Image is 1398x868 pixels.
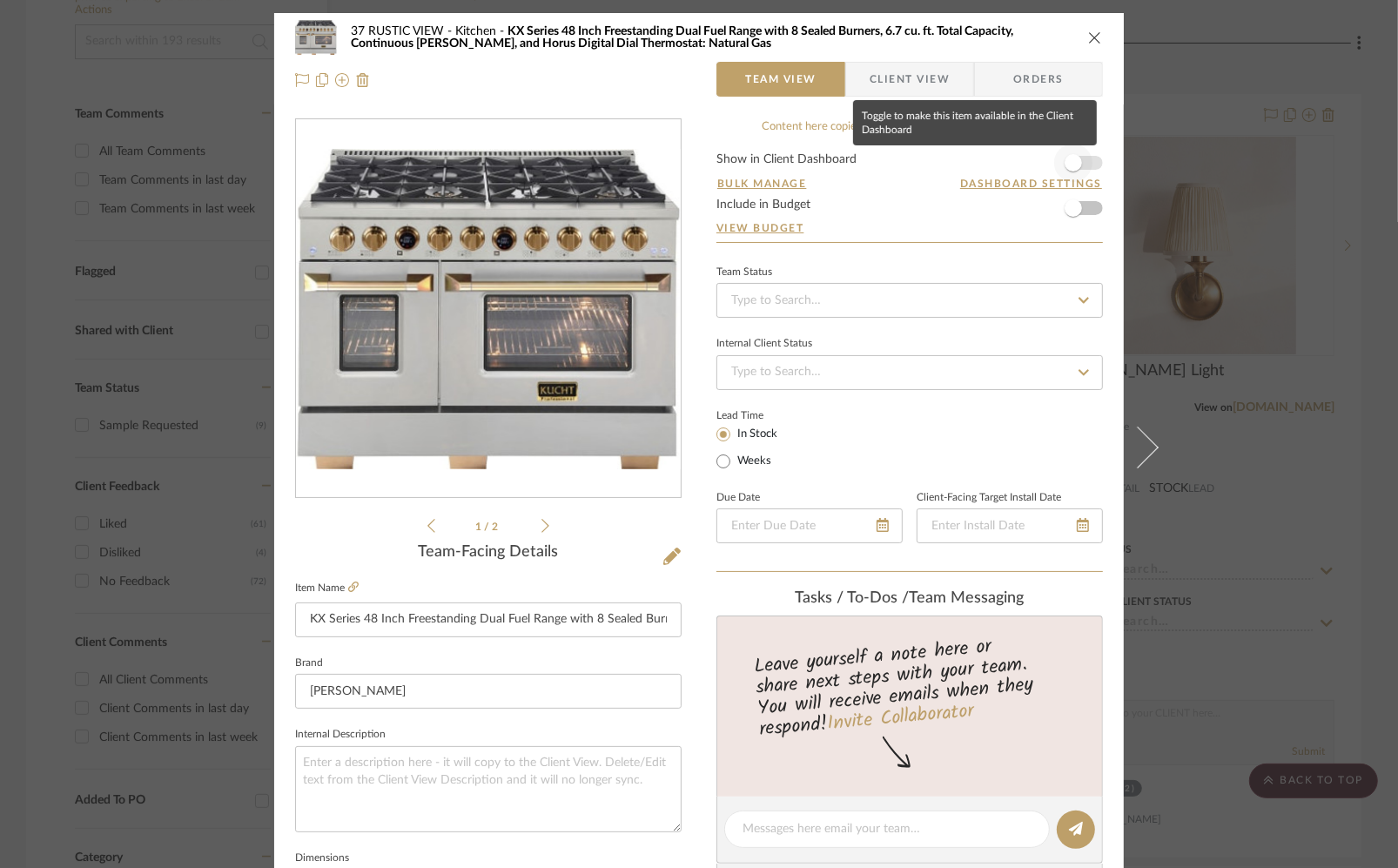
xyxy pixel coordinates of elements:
[455,25,507,37] span: Kitchen
[351,25,455,37] span: 37 RUSTIC VIEW
[295,730,386,739] label: Internal Description
[716,355,1103,390] input: Type to Search…
[716,283,1103,318] input: Type to Search…
[295,581,359,595] label: Item Name
[716,268,772,277] div: Team Status
[1087,30,1103,45] button: close
[716,118,1103,136] div: Content here copies to Client View - confirm visibility there.
[716,176,808,192] button: Bulk Manage
[826,696,975,740] a: Invite Collaborator
[716,340,812,348] div: Internal Client Status
[295,854,349,863] label: Dimensions
[870,62,950,97] span: Client View
[716,494,760,502] label: Due Date
[917,494,1061,502] label: Client-Facing Target Install Date
[476,521,485,532] span: 1
[295,20,337,55] img: 5d85abd7-3396-4858-9e6e-3cdadbbad030_48x40.jpg
[356,73,370,87] img: Remove from project
[796,590,910,606] span: Tasks / To-Dos /
[493,521,501,532] span: 2
[994,62,1083,97] span: Orders
[351,25,1013,50] span: KX Series 48 Inch Freestanding Dual Fuel Range with 8 Sealed Burners, 6.7 cu. ft. Total Capacity,...
[716,221,1103,235] a: View Budget
[716,423,806,472] mat-radio-group: Select item type
[296,120,681,498] div: 0
[917,508,1103,543] input: Enter Install Date
[734,454,771,469] label: Weeks
[959,176,1103,192] button: Dashboard Settings
[716,589,1103,609] div: team Messaging
[295,674,682,709] input: Enter Brand
[296,149,681,468] img: 5d85abd7-3396-4858-9e6e-3cdadbbad030_436x436.jpg
[485,521,493,532] span: /
[295,543,682,562] div: Team-Facing Details
[734,427,777,442] label: In Stock
[715,628,1106,744] div: Leave yourself a note here or share next steps with your team. You will receive emails when they ...
[295,602,682,637] input: Enter Item Name
[716,508,903,543] input: Enter Due Date
[745,62,817,97] span: Team View
[716,407,806,423] label: Lead Time
[295,659,323,668] label: Brand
